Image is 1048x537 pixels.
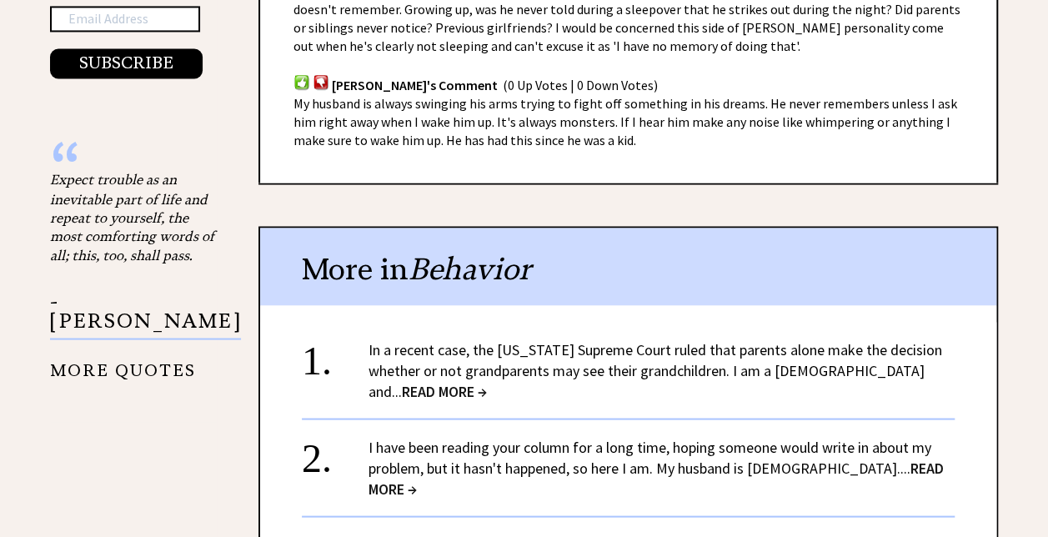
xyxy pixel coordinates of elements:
span: (0 Up Votes | 0 Down Votes) [503,77,658,93]
p: - [PERSON_NAME] [50,292,241,339]
span: Behavior [409,249,531,287]
div: Expect trouble as an inevitable part of life and repeat to yourself, the most comforting words of... [50,170,217,263]
div: “ [50,153,217,170]
input: Email Address [50,6,200,33]
img: votdown.png [313,73,329,89]
div: 2. [302,436,369,467]
a: In a recent case, the [US_STATE] Supreme Court ruled that parents alone make the decision whether... [369,339,942,400]
span: My husband is always swinging his arms trying to fight off something in his dreams. He never reme... [293,95,957,148]
div: 1. [302,339,369,369]
div: More in [260,228,996,305]
span: [PERSON_NAME]'s Comment [332,77,498,93]
span: READ MORE → [369,458,944,498]
span: READ MORE → [402,381,487,400]
button: SUBSCRIBE [50,48,203,78]
img: votup.png [293,73,310,89]
a: I have been reading your column for a long time, hoping someone would write in about my problem, ... [369,437,944,498]
a: MORE QUOTES [50,347,196,379]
